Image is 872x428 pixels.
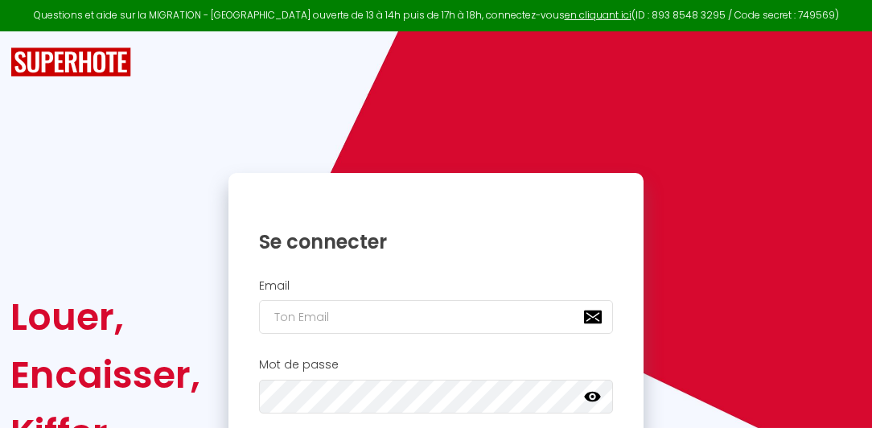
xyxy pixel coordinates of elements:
div: Encaisser, [10,346,200,404]
a: en cliquant ici [565,8,631,22]
div: Louer, [10,288,200,346]
h1: Se connecter [259,229,613,254]
h2: Mot de passe [259,358,613,372]
input: Ton Email [259,300,613,334]
h2: Email [259,279,613,293]
img: SuperHote logo [10,47,131,77]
